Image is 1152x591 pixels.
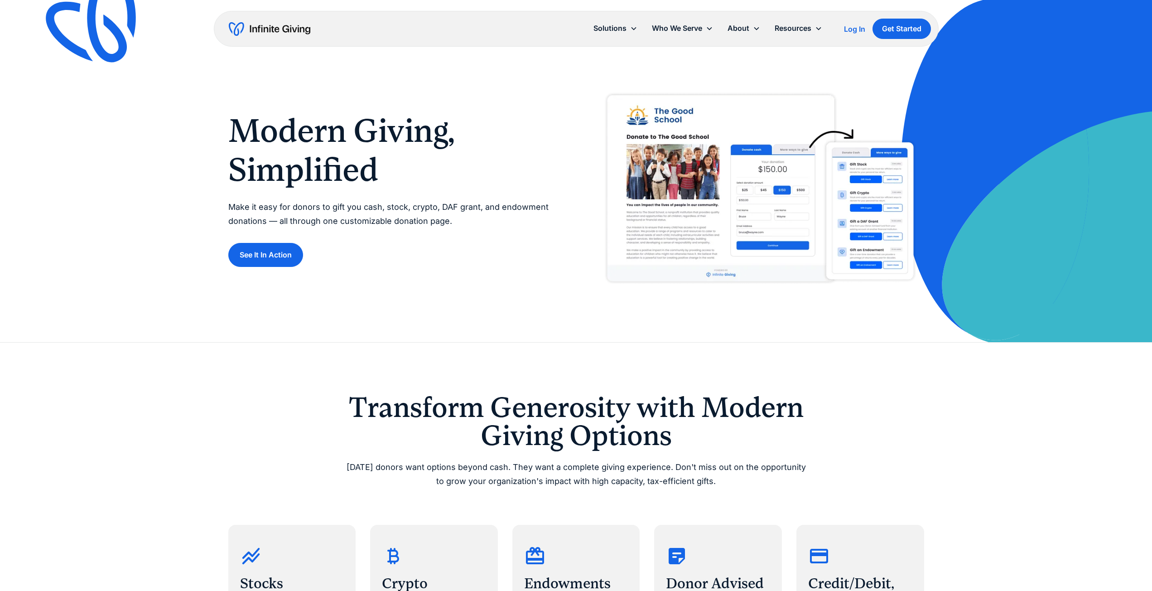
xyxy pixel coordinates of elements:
[872,19,931,39] a: Get Started
[720,19,767,38] div: About
[775,22,811,34] div: Resources
[344,460,808,488] p: [DATE] donors want options beyond cash. They want a complete giving experience. Don't miss out on...
[844,25,865,33] div: Log In
[728,22,749,34] div: About
[767,19,829,38] div: Resources
[593,22,627,34] div: Solutions
[228,200,558,228] p: Make it easy for donors to gift you cash, stock, crypto, DAF grant, and endowment donations — all...
[844,24,865,34] a: Log In
[228,111,558,190] h1: Modern Giving, Simplified
[229,22,310,36] a: home
[228,243,303,267] a: See It In Action
[645,19,720,38] div: Who We Serve
[344,393,808,450] h2: Transform Generosity with Modern Giving Options
[652,22,702,34] div: Who We Serve
[586,19,645,38] div: Solutions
